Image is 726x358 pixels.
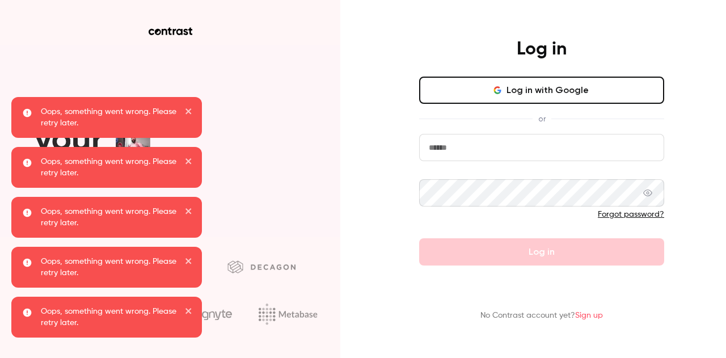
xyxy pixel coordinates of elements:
[185,156,193,170] button: close
[185,256,193,269] button: close
[575,311,603,319] a: Sign up
[41,306,177,328] p: Oops, something went wrong. Please retry later.
[185,206,193,220] button: close
[517,38,567,61] h4: Log in
[227,260,296,273] img: decagon
[41,256,177,279] p: Oops, something went wrong. Please retry later.
[419,77,664,104] button: Log in with Google
[41,206,177,229] p: Oops, something went wrong. Please retry later.
[41,106,177,129] p: Oops, something went wrong. Please retry later.
[533,113,551,125] span: or
[480,310,603,322] p: No Contrast account yet?
[598,210,664,218] a: Forgot password?
[41,156,177,179] p: Oops, something went wrong. Please retry later.
[185,106,193,120] button: close
[185,306,193,319] button: close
